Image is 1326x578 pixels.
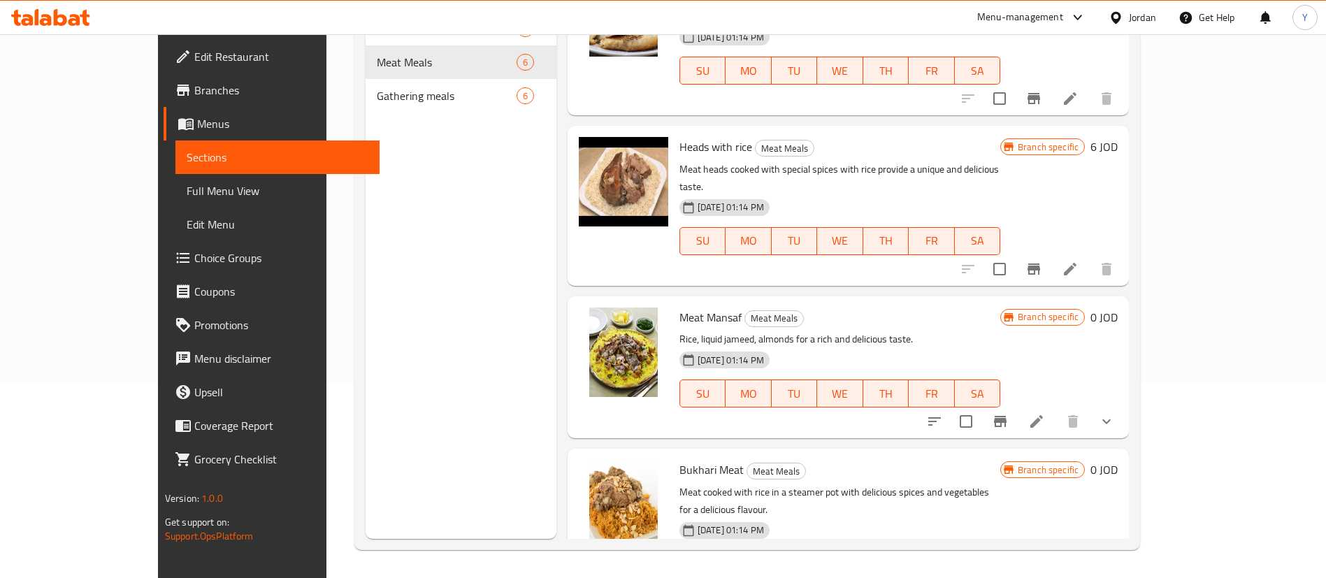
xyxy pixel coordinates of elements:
span: Coverage Report [194,417,368,434]
span: Branch specific [1012,140,1084,154]
button: MO [726,227,771,255]
span: Branch specific [1012,310,1084,324]
span: Grocery Checklist [194,451,368,468]
div: Meat Meals6 [366,45,556,79]
span: 6 [517,56,533,69]
span: TU [777,231,812,251]
span: Promotions [194,317,368,333]
a: Coupons [164,275,380,308]
svg: Show Choices [1098,413,1115,430]
a: Coverage Report [164,409,380,442]
button: SU [679,380,726,407]
button: delete [1056,405,1090,438]
span: Meat Meals [745,310,803,326]
div: Gathering meals [377,87,517,104]
span: 6 [517,89,533,103]
span: TH [869,384,903,404]
span: FR [914,384,949,404]
span: SU [686,384,720,404]
a: Full Menu View [175,174,380,208]
span: SU [686,231,720,251]
a: Sections [175,140,380,174]
button: TU [772,380,817,407]
h6: 6 JOD [1090,137,1118,157]
span: Meat Meals [377,54,517,71]
h6: 0 JOD [1090,308,1118,327]
span: FR [914,61,949,81]
a: Edit menu item [1062,261,1079,277]
button: show more [1090,405,1123,438]
span: Menus [197,115,368,132]
div: Gathering meals6 [366,79,556,113]
button: delete [1090,82,1123,115]
span: Branches [194,82,368,99]
p: Meat cooked with rice in a steamer pot with delicious spices and vegetables for a delicious flavour. [679,484,1000,519]
button: FR [909,227,954,255]
button: Branch-specific-item [1017,252,1051,286]
a: Edit Restaurant [164,40,380,73]
button: TH [863,380,909,407]
button: SU [679,57,726,85]
span: TU [777,61,812,81]
span: [DATE] 01:14 PM [692,354,770,367]
span: Menu disclaimer [194,350,368,367]
a: Grocery Checklist [164,442,380,476]
img: Heads with rice [579,137,668,226]
span: Heads with rice [679,136,752,157]
span: Select to update [951,407,981,436]
span: 1.0.0 [201,489,223,507]
span: [DATE] 01:14 PM [692,523,770,537]
span: TU [777,384,812,404]
span: FR [914,231,949,251]
button: delete [1090,252,1123,286]
button: MO [726,57,771,85]
span: SA [960,61,995,81]
span: Select to update [985,84,1014,113]
span: WE [823,384,857,404]
button: SA [955,227,1000,255]
a: Edit menu item [1028,413,1045,430]
span: Branch specific [1012,463,1084,477]
span: Meat Meals [756,140,814,157]
span: Get support on: [165,513,229,531]
div: Meat Meals [747,463,806,479]
button: sort-choices [918,405,951,438]
button: WE [817,380,863,407]
span: Meat Mansaf [679,307,742,328]
a: Edit Menu [175,208,380,241]
button: TU [772,227,817,255]
a: Upsell [164,375,380,409]
button: TH [863,57,909,85]
h6: 0 JOD [1090,460,1118,479]
button: TU [772,57,817,85]
button: Branch-specific-item [1017,82,1051,115]
span: Coupons [194,283,368,300]
span: Bukhari Meat [679,459,744,480]
span: SA [960,384,995,404]
span: Version: [165,489,199,507]
span: Choice Groups [194,250,368,266]
span: Edit Restaurant [194,48,368,65]
div: Jordan [1129,10,1156,25]
button: WE [817,227,863,255]
span: Full Menu View [187,182,368,199]
a: Branches [164,73,380,107]
div: Meat Meals [744,310,804,327]
span: Meat Meals [747,463,805,479]
span: Y [1302,10,1308,25]
span: MO [731,61,765,81]
a: Support.OpsPlatform [165,527,254,545]
span: Edit Menu [187,216,368,233]
img: Bukhari Meat [579,460,668,549]
button: SU [679,227,726,255]
a: Choice Groups [164,241,380,275]
div: items [517,87,534,104]
a: Promotions [164,308,380,342]
div: Meat Meals [755,140,814,157]
span: WE [823,231,857,251]
div: Menu-management [977,9,1063,26]
p: Rice, liquid jameed, almonds for a rich and delicious taste. [679,331,1000,348]
div: items [517,54,534,71]
span: TH [869,231,903,251]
